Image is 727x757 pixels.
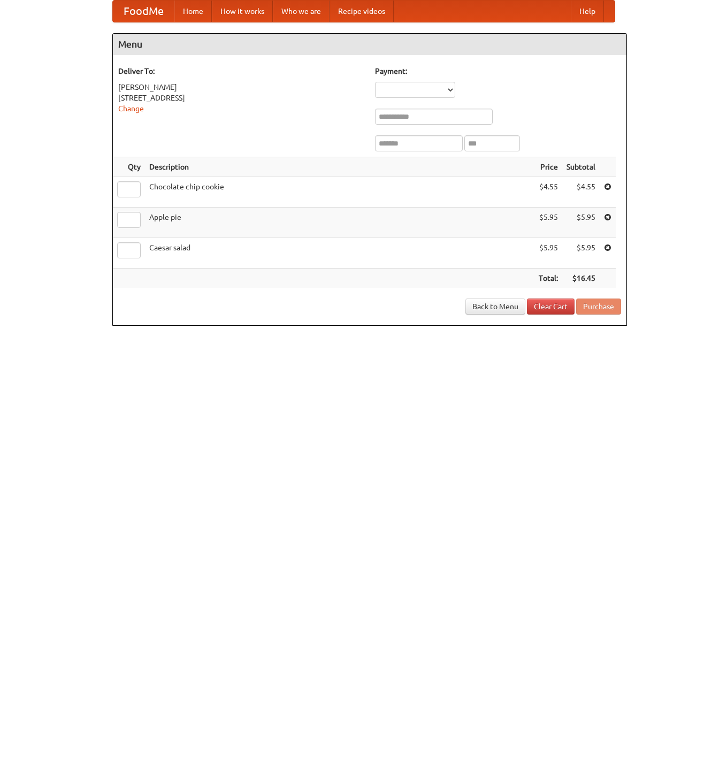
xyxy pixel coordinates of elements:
[145,177,534,208] td: Chocolate chip cookie
[375,66,621,77] h5: Payment:
[534,269,562,288] th: Total:
[118,66,364,77] h5: Deliver To:
[113,157,145,177] th: Qty
[118,104,144,113] a: Change
[562,269,600,288] th: $16.45
[145,238,534,269] td: Caesar salad
[174,1,212,22] a: Home
[273,1,330,22] a: Who we are
[562,208,600,238] td: $5.95
[534,157,562,177] th: Price
[145,208,534,238] td: Apple pie
[562,238,600,269] td: $5.95
[534,177,562,208] td: $4.55
[562,157,600,177] th: Subtotal
[562,177,600,208] td: $4.55
[113,1,174,22] a: FoodMe
[465,299,525,315] a: Back to Menu
[118,93,364,103] div: [STREET_ADDRESS]
[212,1,273,22] a: How it works
[330,1,394,22] a: Recipe videos
[571,1,604,22] a: Help
[145,157,534,177] th: Description
[534,238,562,269] td: $5.95
[118,82,364,93] div: [PERSON_NAME]
[576,299,621,315] button: Purchase
[534,208,562,238] td: $5.95
[113,34,626,55] h4: Menu
[527,299,575,315] a: Clear Cart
